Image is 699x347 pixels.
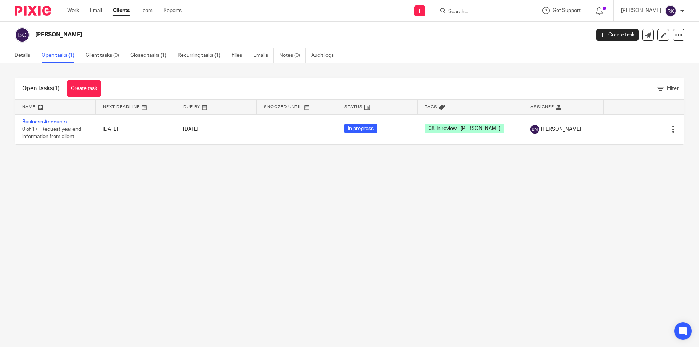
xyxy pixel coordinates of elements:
[425,105,437,109] span: Tags
[264,105,302,109] span: Snoozed Until
[279,48,306,63] a: Notes (0)
[15,48,36,63] a: Details
[596,29,639,41] a: Create task
[447,9,513,15] input: Search
[311,48,339,63] a: Audit logs
[178,48,226,63] a: Recurring tasks (1)
[67,7,79,14] a: Work
[541,126,581,133] span: [PERSON_NAME]
[425,124,504,133] span: 08. In review - [PERSON_NAME]
[22,127,81,139] span: 0 of 17 · Request year end information from client
[130,48,172,63] a: Closed tasks (1)
[232,48,248,63] a: Files
[86,48,125,63] a: Client tasks (0)
[141,7,153,14] a: Team
[42,48,80,63] a: Open tasks (1)
[95,114,176,144] td: [DATE]
[183,127,198,132] span: [DATE]
[15,6,51,16] img: Pixie
[665,5,676,17] img: svg%3E
[90,7,102,14] a: Email
[344,105,363,109] span: Status
[530,125,539,134] img: svg%3E
[67,80,101,97] a: Create task
[163,7,182,14] a: Reports
[22,85,60,92] h1: Open tasks
[35,31,475,39] h2: [PERSON_NAME]
[53,86,60,91] span: (1)
[253,48,274,63] a: Emails
[667,86,679,91] span: Filter
[553,8,581,13] span: Get Support
[344,124,377,133] span: In progress
[621,7,661,14] p: [PERSON_NAME]
[15,27,30,43] img: svg%3E
[113,7,130,14] a: Clients
[22,119,67,125] a: Business Accounts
